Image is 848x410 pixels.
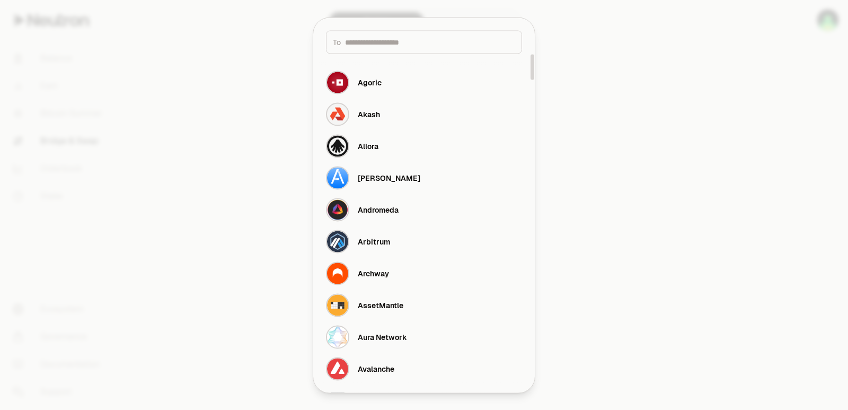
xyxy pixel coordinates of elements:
[327,135,348,156] img: Allora Logo
[358,109,380,119] div: Akash
[327,72,348,93] img: Agoric Logo
[327,103,348,125] img: Akash Logo
[358,236,390,247] div: Arbitrum
[327,199,348,220] img: Andromeda Logo
[320,289,528,321] button: AssetMantle LogoAssetMantle
[358,77,382,88] div: Agoric
[358,332,407,342] div: Aura Network
[358,141,378,151] div: Allora
[358,300,403,310] div: AssetMantle
[327,358,348,379] img: Avalanche Logo
[320,98,528,130] button: Akash LogoAkash
[333,37,341,47] span: To
[320,353,528,385] button: Avalanche LogoAvalanche
[358,172,420,183] div: [PERSON_NAME]
[320,162,528,194] button: Althea Logo[PERSON_NAME]
[327,294,348,316] img: AssetMantle Logo
[358,363,394,374] div: Avalanche
[320,66,528,98] button: Agoric LogoAgoric
[320,257,528,289] button: Archway LogoArchway
[320,194,528,225] button: Andromeda LogoAndromeda
[327,263,348,284] img: Archway Logo
[327,231,348,252] img: Arbitrum Logo
[320,321,528,353] button: Aura Network LogoAura Network
[320,130,528,162] button: Allora LogoAllora
[327,326,348,347] img: Aura Network Logo
[320,225,528,257] button: Arbitrum LogoArbitrum
[358,204,399,215] div: Andromeda
[358,268,389,278] div: Archway
[327,167,348,188] img: Althea Logo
